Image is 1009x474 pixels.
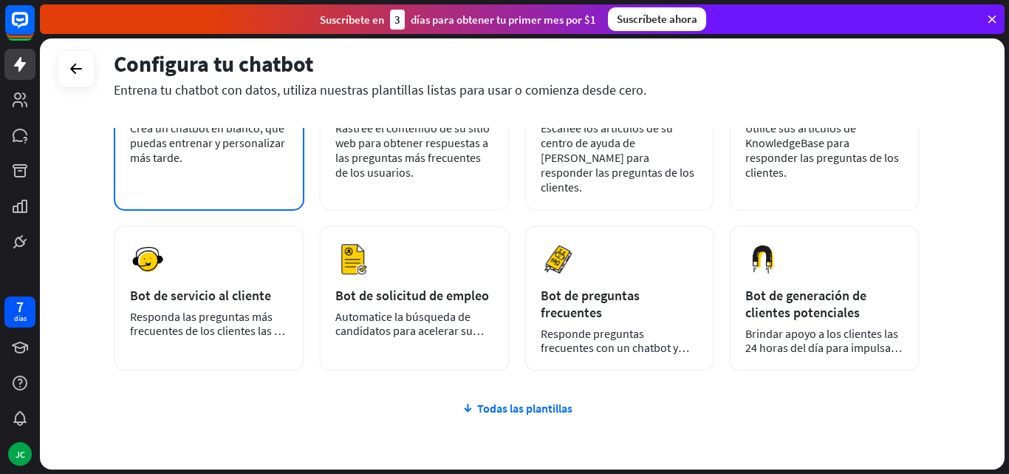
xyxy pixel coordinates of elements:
font: Automatice la búsqueda de candidatos para acelerar su proceso de contratación. [335,309,484,352]
font: Bot de preguntas frecuentes [541,287,640,321]
font: 3 [394,13,400,27]
font: Bot de generación de clientes potenciales [745,287,866,321]
font: Rastreé el contenido de su sitio web para obtener respuestas a las preguntas más frecuentes de lo... [335,121,490,180]
font: Todas las plantillas [477,401,572,416]
button: Abrir el widget de chat LiveChat [12,6,56,50]
font: Brindar apoyo a los clientes las 24 horas del día para impulsar las ventas. [745,326,902,369]
font: días [14,314,27,323]
font: Responde preguntas frecuentes con un chatbot y ahorra tiempo. [541,326,689,369]
font: JC [16,449,25,460]
font: Crea un chatbot en blanco, que puedas entrenar y personalizar más tarde. [130,121,285,165]
font: Bot de solicitud de empleo [335,287,489,304]
font: Suscríbete ahora [617,12,697,26]
a: 7 días [4,297,35,328]
font: Utilice sus artículos de KnowledgeBase para responder las preguntas de los clientes. [745,121,899,180]
font: Configura tu chatbot [114,50,313,78]
font: Suscríbete en [320,13,384,27]
font: días para obtener tu primer mes por $1 [411,13,596,27]
font: Escanee los artículos de su centro de ayuda de [PERSON_NAME] para responder las preguntas de los ... [541,121,694,194]
font: 7 [16,297,24,316]
font: Responda las preguntas más frecuentes de los clientes las 24 horas del día, los 7 días de la semana. [130,309,286,366]
font: Entrena tu chatbot con datos, utiliza nuestras plantillas listas para usar o comienza desde cero. [114,81,646,98]
font: Bot de servicio al cliente [130,287,271,304]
